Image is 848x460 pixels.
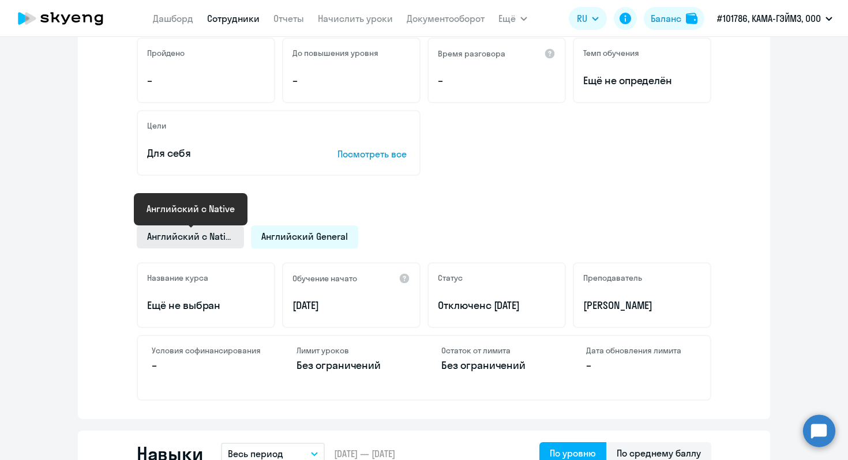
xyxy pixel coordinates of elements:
[586,345,696,356] h4: Дата обновления лимита
[583,298,701,313] p: [PERSON_NAME]
[147,48,185,58] h5: Пройдено
[498,12,516,25] span: Ещё
[273,13,304,24] a: Отчеты
[297,345,407,356] h4: Лимит уроков
[292,73,410,88] p: –
[583,48,639,58] h5: Темп обучения
[711,5,838,32] button: #101786, КАМА-ГЭЙМЗ, ООО
[577,12,587,25] span: RU
[261,230,348,243] span: Английский General
[407,13,485,24] a: Документооборот
[550,446,596,460] div: По уровню
[651,12,681,25] div: Баланс
[583,73,701,88] span: Ещё не определён
[337,147,410,161] p: Посмотреть все
[292,298,410,313] p: [DATE]
[137,194,711,213] h4: Продукты
[717,12,821,25] p: #101786, КАМА-ГЭЙМЗ, ООО
[152,358,262,373] p: –
[153,13,193,24] a: Дашборд
[152,345,262,356] h4: Условия софинансирования
[569,7,607,30] button: RU
[147,273,208,283] h5: Название курса
[147,202,235,216] div: Английский с Native
[297,358,407,373] p: Без ограничений
[438,73,556,88] p: –
[318,13,393,24] a: Начислить уроки
[147,73,265,88] p: –
[147,230,234,243] span: Английский с Native
[147,146,302,161] p: Для себя
[441,358,551,373] p: Без ограничений
[438,48,505,59] h5: Время разговора
[617,446,701,460] div: По среднему баллу
[686,13,697,24] img: balance
[486,299,520,312] span: с [DATE]
[586,358,696,373] p: –
[292,48,378,58] h5: До повышения уровня
[147,120,166,131] h5: Цели
[644,7,704,30] button: Балансbalance
[334,447,395,460] span: [DATE] — [DATE]
[583,273,642,283] h5: Преподаватель
[498,7,527,30] button: Ещё
[438,298,556,313] p: Отключен
[207,13,260,24] a: Сотрудники
[147,298,265,313] p: Ещё не выбран
[292,273,357,284] h5: Обучение начато
[441,345,551,356] h4: Остаток от лимита
[438,273,463,283] h5: Статус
